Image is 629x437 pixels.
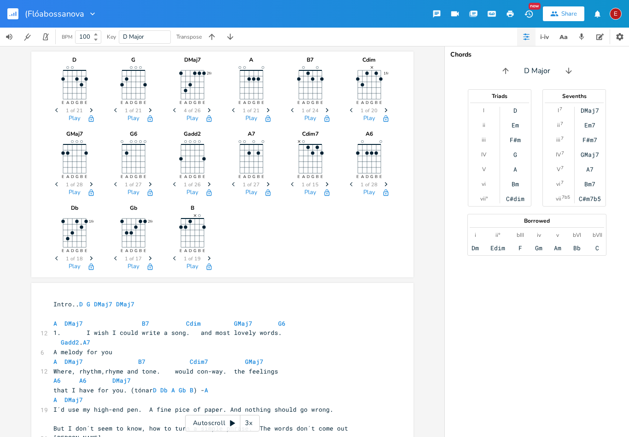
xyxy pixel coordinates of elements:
text: E [202,174,204,179]
span: D [79,300,83,308]
div: vi [482,180,486,188]
text: D [365,100,368,105]
text: A [66,174,69,179]
div: Cdim [346,57,392,63]
span: 1 of 21 [66,108,83,113]
div: vii [556,195,561,202]
div: Db [52,205,98,211]
text: × [370,63,373,71]
text: E [238,100,240,105]
text: B [198,174,200,179]
text: A [361,174,364,179]
sup: 7 [561,135,564,142]
text: G [75,174,78,179]
text: A [361,100,364,105]
text: E [356,174,358,179]
span: 1 of 28 [66,182,83,187]
button: Play [186,115,198,123]
text: E [202,100,204,105]
div: vi [556,180,560,188]
text: E [84,174,87,179]
text: E [297,174,299,179]
div: New [529,3,541,10]
span: DMaj7 [64,396,83,404]
text: × [193,212,197,219]
text: G [134,174,137,179]
div: G [111,57,157,63]
div: F#m7 [582,136,597,144]
span: DMaj7 [116,300,134,308]
span: Where, rhythm,rhyme and tone. would con-way. the feelings [53,367,278,375]
text: D [129,248,133,253]
div: Borrowed [468,218,606,224]
text: A [125,248,128,253]
div: V [482,166,486,173]
button: Play [304,115,316,123]
span: that I have for you. (tónar ) - [53,386,208,394]
div: Em7 [584,121,595,129]
span: A [53,319,57,328]
div: v [556,231,559,239]
span: (Flóabossanova [25,10,84,18]
text: E [120,100,122,105]
span: DMaj7 [64,357,83,366]
div: Chords [450,52,623,58]
button: Play [69,263,81,271]
div: D [52,57,98,63]
button: Play [245,189,257,197]
text: D [188,100,192,105]
text: G [134,248,137,253]
text: E [61,174,64,179]
text: B [198,100,200,105]
text: E [120,248,122,253]
span: 1 of 18 [66,256,83,261]
text: E [379,174,381,179]
div: I [558,107,559,114]
text: B [139,100,141,105]
span: . [53,338,90,346]
div: bIII [517,231,524,239]
button: E [610,3,622,24]
div: 3x [240,415,257,431]
text: A [302,174,305,179]
div: C#dim [506,195,524,202]
span: DMaj7 [64,319,83,328]
button: Play [128,115,140,123]
text: B [139,248,141,253]
span: 1 of 27 [243,182,260,187]
div: GMaj7 [52,131,98,137]
div: B7 [287,57,333,63]
button: Play [69,189,81,197]
text: D [365,174,368,179]
div: F#m [510,136,521,144]
sup: 7 [559,105,562,113]
div: BPM [62,34,72,40]
div: C#m7b5 [579,195,601,202]
text: E [143,100,146,105]
text: E [84,100,87,105]
text: E [179,174,181,179]
text: G [252,174,255,179]
span: 1 of 15 [302,182,319,187]
div: V [557,166,560,173]
text: E [261,100,263,105]
button: Play [186,189,198,197]
span: Db [160,386,168,394]
text: E [320,100,322,105]
div: I [483,107,484,114]
div: DMaj7 [169,57,215,63]
text: A [302,100,305,105]
div: iii [482,136,486,144]
text: B [315,100,318,105]
text: E [238,174,240,179]
div: Cdim7 [287,131,333,137]
span: 1 of 21 [125,108,142,113]
text: G [75,248,78,253]
span: G [87,300,90,308]
text: B [198,248,200,253]
text: B [315,174,318,179]
span: GMaj7 [245,357,263,366]
div: A [228,57,274,63]
button: Play [363,189,375,197]
span: B7 [138,357,146,366]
